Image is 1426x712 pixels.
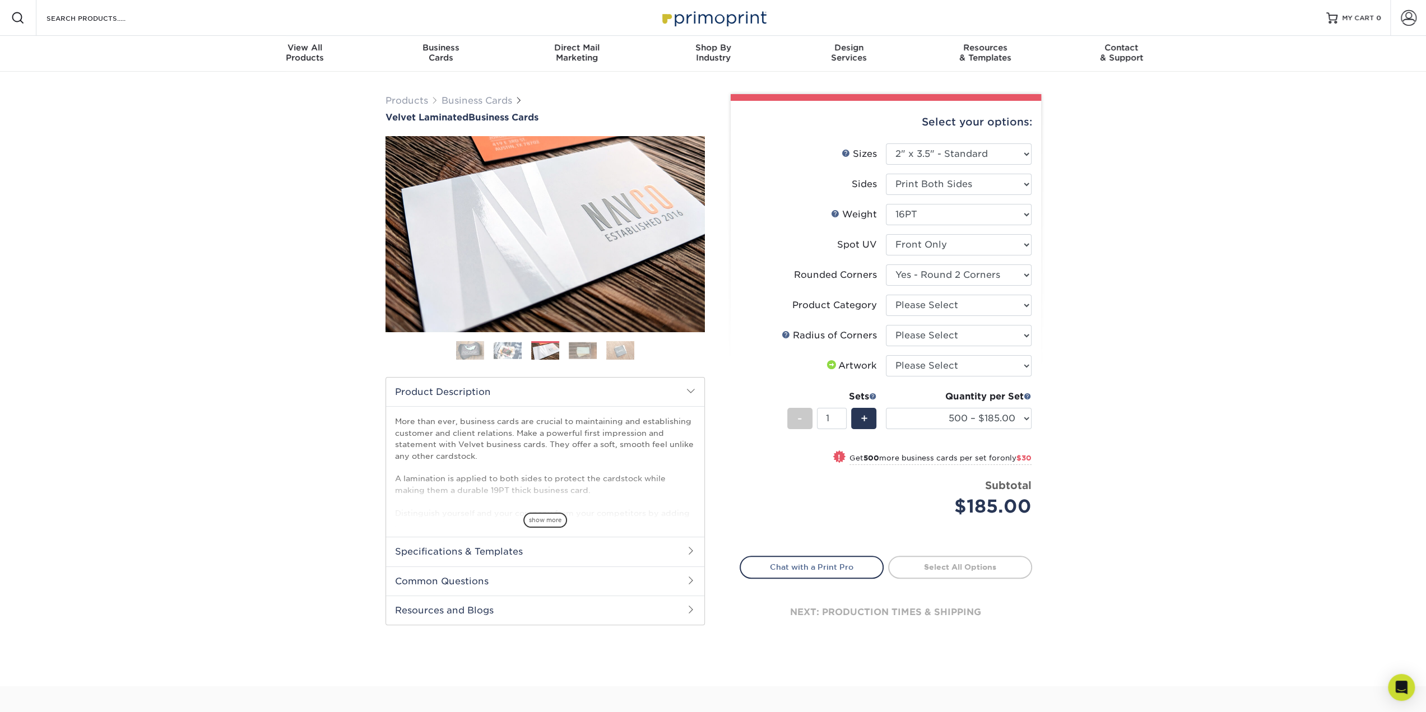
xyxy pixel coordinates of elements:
[852,178,877,191] div: Sides
[837,238,877,252] div: Spot UV
[794,268,877,282] div: Rounded Corners
[386,595,704,625] h2: Resources and Blogs
[985,479,1032,491] strong: Subtotal
[863,454,879,462] strong: 500
[373,43,509,53] span: Business
[781,43,917,63] div: Services
[917,43,1053,63] div: & Templates
[1388,674,1415,701] div: Open Intercom Messenger
[45,11,155,25] input: SEARCH PRODUCTS.....
[606,341,634,360] img: Business Cards 05
[1053,43,1190,63] div: & Support
[373,43,509,63] div: Cards
[740,101,1032,143] div: Select your options:
[894,493,1032,520] div: $185.00
[386,566,704,595] h2: Common Questions
[849,454,1032,465] small: Get more business cards per set for
[782,329,877,342] div: Radius of Corners
[237,36,373,72] a: View AllProducts
[645,43,781,53] span: Shop By
[740,579,1032,646] div: next: production times & shipping
[917,43,1053,53] span: Resources
[509,36,645,72] a: Direct MailMarketing
[781,43,917,53] span: Design
[385,112,468,123] span: Velvet Laminated
[860,410,867,427] span: +
[1016,454,1032,462] span: $30
[523,513,567,528] span: show more
[740,556,884,578] a: Chat with a Print Pro
[1376,14,1381,22] span: 0
[781,36,917,72] a: DesignServices
[831,208,877,221] div: Weight
[787,390,877,403] div: Sets
[385,136,705,332] img: Velvet Laminated 03
[825,359,877,373] div: Artwork
[838,452,840,463] span: !
[386,378,704,406] h2: Product Description
[456,337,484,365] img: Business Cards 01
[237,43,373,53] span: View All
[385,95,428,106] a: Products
[385,112,705,123] h1: Business Cards
[888,556,1032,578] a: Select All Options
[917,36,1053,72] a: Resources& Templates
[1053,36,1190,72] a: Contact& Support
[569,342,597,359] img: Business Cards 04
[645,36,781,72] a: Shop ByIndustry
[494,342,522,359] img: Business Cards 02
[842,147,877,161] div: Sizes
[531,343,559,360] img: Business Cards 03
[509,43,645,53] span: Direct Mail
[373,36,509,72] a: BusinessCards
[1000,454,1032,462] span: only
[509,43,645,63] div: Marketing
[1053,43,1190,53] span: Contact
[657,6,769,30] img: Primoprint
[442,95,512,106] a: Business Cards
[645,43,781,63] div: Industry
[886,390,1032,403] div: Quantity per Set
[797,410,802,427] span: -
[1342,13,1374,23] span: MY CART
[237,43,373,63] div: Products
[792,299,877,312] div: Product Category
[386,537,704,566] h2: Specifications & Templates
[395,416,695,598] p: More than ever, business cards are crucial to maintaining and establishing customer and client re...
[385,112,705,123] a: Velvet LaminatedBusiness Cards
